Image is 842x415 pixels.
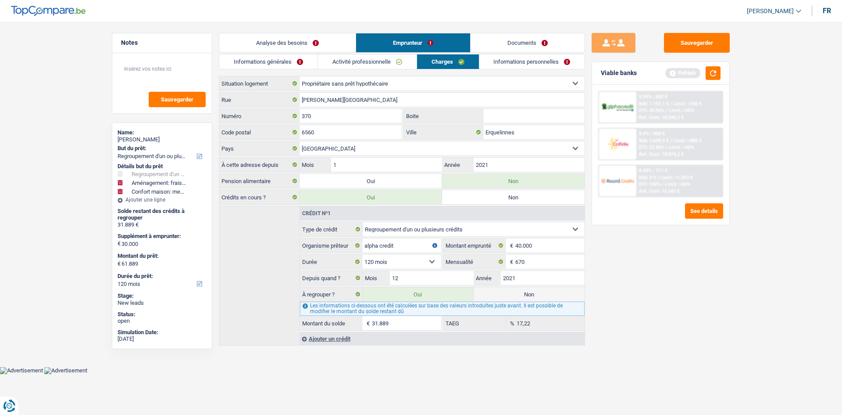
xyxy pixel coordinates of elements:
[118,273,205,280] label: Durée du prêt:
[639,144,664,150] span: DTI: 22.86%
[300,222,363,236] label: Type de crédit
[219,76,300,90] label: Situation logement
[219,33,356,52] a: Analyse des besoins
[664,33,730,53] button: Sauvegarder
[300,211,333,216] div: Crédit nº1
[356,33,470,52] a: Emprunteur
[639,175,656,180] span: NAI: 0 €
[670,101,672,107] span: /
[601,69,637,77] div: Viable banks
[669,144,694,150] span: Limit: <60%
[639,108,664,113] span: DTI: 40.96%
[300,158,331,172] label: Mois
[118,292,207,300] div: Stage:
[118,329,207,336] div: Simulation Date:
[161,97,193,102] span: Sauvegarder
[118,197,207,203] div: Ajouter une ligne
[474,271,501,285] label: Année
[118,221,207,228] div: 31.889 €
[300,316,362,330] label: Montant du solde
[501,271,585,285] input: AAAA
[118,260,121,267] span: €
[219,158,300,172] label: À cette adresse depuis
[121,39,203,47] h5: Notes
[300,332,585,345] div: Ajouter un crédit
[474,287,585,301] label: Non
[442,190,585,204] label: Non
[657,175,659,180] span: /
[390,271,474,285] input: MM
[471,33,585,52] a: Documents
[219,54,318,69] a: Informations générales
[118,129,207,136] div: Name:
[673,101,702,107] span: Limit: >750 €
[669,108,694,113] span: Limit: <65%
[639,181,660,187] span: DTI: 100%
[660,175,693,180] span: Limit: >1.033 €
[118,300,207,307] div: New leads
[823,7,831,15] div: fr
[118,240,121,247] span: €
[639,131,665,137] div: 9.9% | 800 €
[404,125,484,139] label: Ville
[118,336,207,343] div: [DATE]
[300,271,363,285] label: Depuis quand ?
[666,108,667,113] span: /
[747,7,794,15] span: [PERSON_NAME]
[118,208,207,221] div: Solde restant des crédits à regrouper
[506,255,515,269] span: €
[118,311,207,318] div: Status:
[300,255,362,269] label: Durée
[118,145,205,152] label: But du prêt:
[639,115,684,120] div: Ref. Cost: 18 248,2 €
[442,174,585,188] label: Non
[670,138,672,144] span: /
[417,54,479,69] a: Charges
[740,4,801,18] a: [PERSON_NAME]
[506,238,515,253] span: €
[362,316,372,330] span: €
[363,287,474,301] label: Oui
[639,138,669,144] span: NAI: 2 699,9 €
[685,203,723,219] button: See details
[219,190,300,204] label: Crédits en cours ?
[639,188,680,194] div: Ref. Cost: 16 243 €
[219,109,300,123] label: Numéro
[506,316,517,330] span: %
[639,94,667,100] div: 9.99% | 803 €
[318,54,417,69] a: Activité professionnelle
[601,173,634,189] img: Record Credits
[601,102,634,112] img: AlphaCredit
[404,109,484,123] label: Boite
[442,158,473,172] label: Année
[363,271,390,285] label: Mois
[673,138,702,144] span: Limit: >800 €
[118,253,205,260] label: Montant du prêt:
[639,152,684,157] div: Ref. Cost: 18 074,2 €
[118,163,207,170] div: Détails but du prêt
[639,168,667,173] div: 8.95% | 771 €
[443,255,506,269] label: Mensualité
[666,144,667,150] span: /
[219,93,300,107] label: Rue
[665,68,700,78] div: Refresh
[118,318,207,325] div: open
[479,54,585,69] a: Informations personnelles
[300,174,442,188] label: Oui
[443,316,506,330] label: TAEG
[149,92,206,107] button: Sauvegarder
[44,367,87,374] img: Advertisement
[300,238,362,253] label: Organisme prêteur
[601,136,634,152] img: Cofidis
[118,233,205,240] label: Supplément à emprunter:
[11,6,86,16] img: TopCompare Logo
[118,136,207,143] div: [PERSON_NAME]
[219,174,300,188] label: Pension alimentaire
[443,238,506,253] label: Montant emprunté
[300,302,585,316] div: Les informations ci-dessous ont été calculées sur base des valeurs introduites juste avant. Il es...
[662,181,664,187] span: /
[300,287,363,301] label: À regrouper ?
[474,158,585,172] input: AAAA
[665,181,690,187] span: Limit: <65%
[219,141,300,155] label: Pays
